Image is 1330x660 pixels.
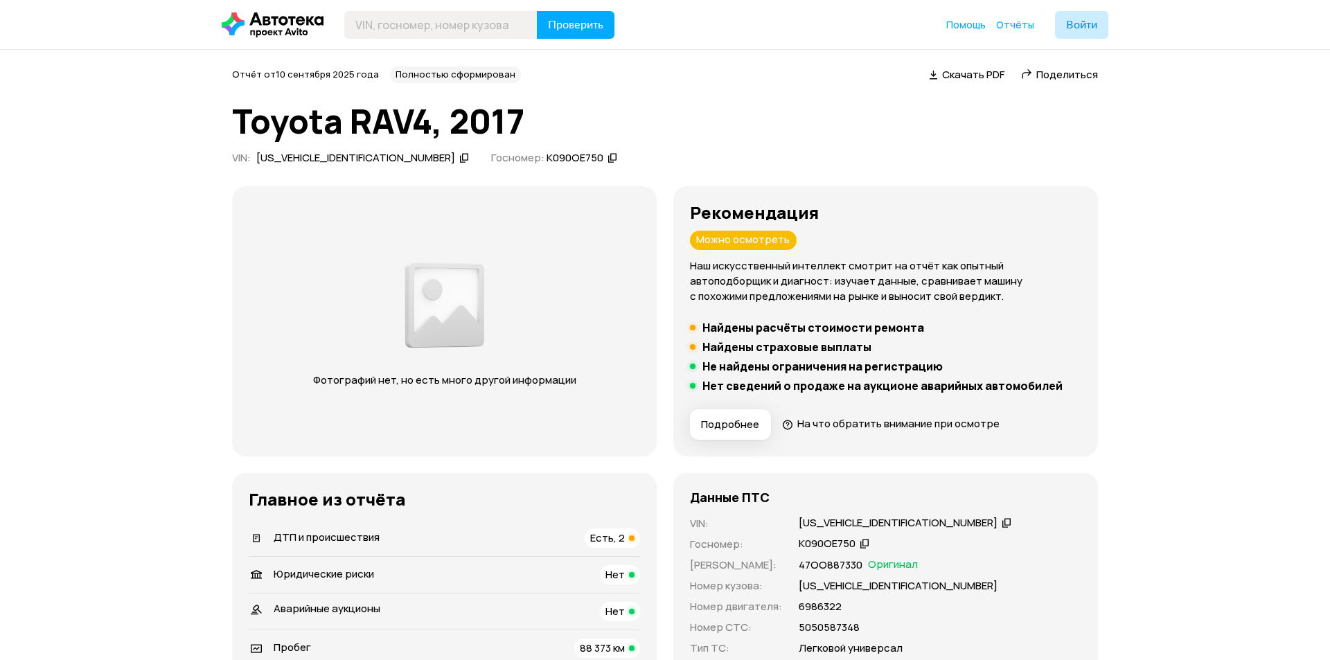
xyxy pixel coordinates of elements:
p: Фотографий нет, но есть много другой информации [299,373,589,388]
p: 6986322 [799,599,842,614]
span: Подробнее [701,418,759,431]
h1: Toyota RAV4, 2017 [232,102,1098,140]
span: Отчёты [996,18,1034,31]
h5: Найдены расчёты стоимости ремонта [702,321,924,335]
span: Проверить [548,19,603,30]
a: Отчёты [996,18,1034,32]
span: На что обратить внимание при осмотре [797,416,1000,431]
div: Можно осмотреть [690,231,797,250]
button: Проверить [537,11,614,39]
p: Госномер : [690,537,782,552]
span: Нет [605,567,625,582]
button: Подробнее [690,409,771,440]
span: Нет [605,604,625,618]
p: Легковой универсал [799,641,903,656]
p: [PERSON_NAME] : [690,558,782,573]
p: [US_VEHICLE_IDENTIFICATION_NUMBER] [799,578,997,594]
div: К090ОЕ750 [547,151,603,166]
a: Помощь [946,18,986,32]
p: 47ОО887330 [799,558,862,573]
span: Войти [1066,19,1097,30]
div: Полностью сформирован [390,66,521,83]
span: Есть, 2 [590,530,625,545]
span: VIN : [232,150,251,165]
div: К090ОЕ750 [799,537,855,551]
span: 88 373 км [580,641,625,655]
span: Аварийные аукционы [274,601,380,616]
div: [US_VEHICLE_IDENTIFICATION_NUMBER] [256,151,455,166]
p: VIN : [690,516,782,531]
p: 5050587348 [799,620,860,635]
span: Скачать PDF [942,67,1004,82]
a: На что обратить внимание при осмотре [782,416,1000,431]
h4: Данные ПТС [690,490,770,505]
span: Помощь [946,18,986,31]
h3: Рекомендация [690,203,1081,222]
p: Наш искусственный интеллект смотрит на отчёт как опытный автоподборщик и диагност: изучает данные... [690,258,1081,304]
h3: Главное из отчёта [249,490,640,509]
button: Войти [1055,11,1108,39]
span: ДТП и происшествия [274,530,380,544]
a: Скачать PDF [929,67,1004,82]
span: Юридические риски [274,567,374,581]
span: Оригинал [868,558,918,573]
p: Номер СТС : [690,620,782,635]
img: d89e54fb62fcf1f0.png [401,255,488,356]
h5: Не найдены ограничения на регистрацию [702,359,943,373]
span: Отчёт от 10 сентября 2025 года [232,68,379,80]
p: Номер двигателя : [690,599,782,614]
div: [US_VEHICLE_IDENTIFICATION_NUMBER] [799,516,997,530]
p: Тип ТС : [690,641,782,656]
p: Номер кузова : [690,578,782,594]
h5: Нет сведений о продаже на аукционе аварийных автомобилей [702,379,1063,393]
h5: Найдены страховые выплаты [702,340,871,354]
span: Госномер: [491,150,544,165]
span: Пробег [274,640,311,654]
a: Поделиться [1021,67,1098,82]
input: VIN, госномер, номер кузова [344,11,538,39]
span: Поделиться [1036,67,1098,82]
